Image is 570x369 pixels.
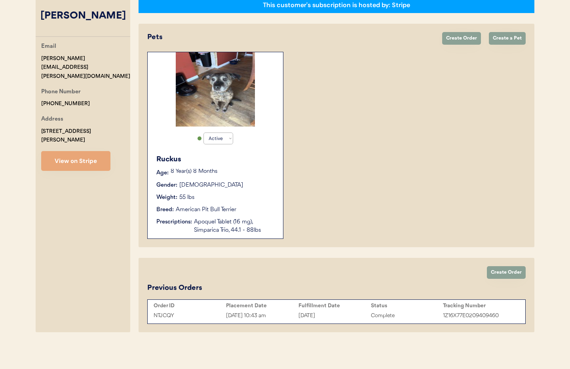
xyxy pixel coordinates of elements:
div: Order ID [154,303,226,309]
div: Placement Date [226,303,298,309]
div: 55 lbs [179,193,194,202]
div: Prescriptions: [156,218,192,226]
div: Gender: [156,181,177,189]
div: NTJCQY [154,311,226,320]
div: Age: [156,169,169,177]
button: View on Stripe [41,151,110,171]
div: 1Z16X77E0209409460 [443,311,515,320]
button: Create Order [487,266,526,279]
div: Previous Orders [147,283,202,293]
div: [DATE] [298,311,371,320]
div: Email [41,42,56,52]
div: [PERSON_NAME][EMAIL_ADDRESS][PERSON_NAME][DOMAIN_NAME] [41,54,130,81]
div: Ruckus [156,154,275,165]
div: Phone Number [41,87,81,97]
button: Create Order [442,32,481,45]
img: https%3A%2F%2Fb1fdecc9f5d32684efbb068259a22d3b.cdn.bubble.io%2Ff1753362426901x467438619277002560%... [176,52,255,127]
div: Pets [147,32,434,43]
div: [DATE] 10:43 am [226,311,298,320]
div: [PERSON_NAME] [36,9,130,24]
div: Status [371,303,443,309]
div: This customer's subscription is hosted by: Stripe [263,1,410,9]
div: Weight: [156,193,177,202]
div: Fulfillment Date [298,303,371,309]
div: [DEMOGRAPHIC_DATA] [179,181,243,189]
div: American Pit Bull Terrier [176,206,236,214]
div: Address [41,115,63,125]
div: Complete [371,311,443,320]
div: [PHONE_NUMBER] [41,99,90,108]
p: 8 Year(s) 8 Months [171,169,275,174]
div: Tracking Number [443,303,515,309]
button: Create a Pet [489,32,526,45]
div: Apoquel Tablet (16 mg), Simparica Trio, 44.1 - 88lbs [194,218,275,235]
div: [STREET_ADDRESS][PERSON_NAME] [41,127,130,145]
div: Breed: [156,206,174,214]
